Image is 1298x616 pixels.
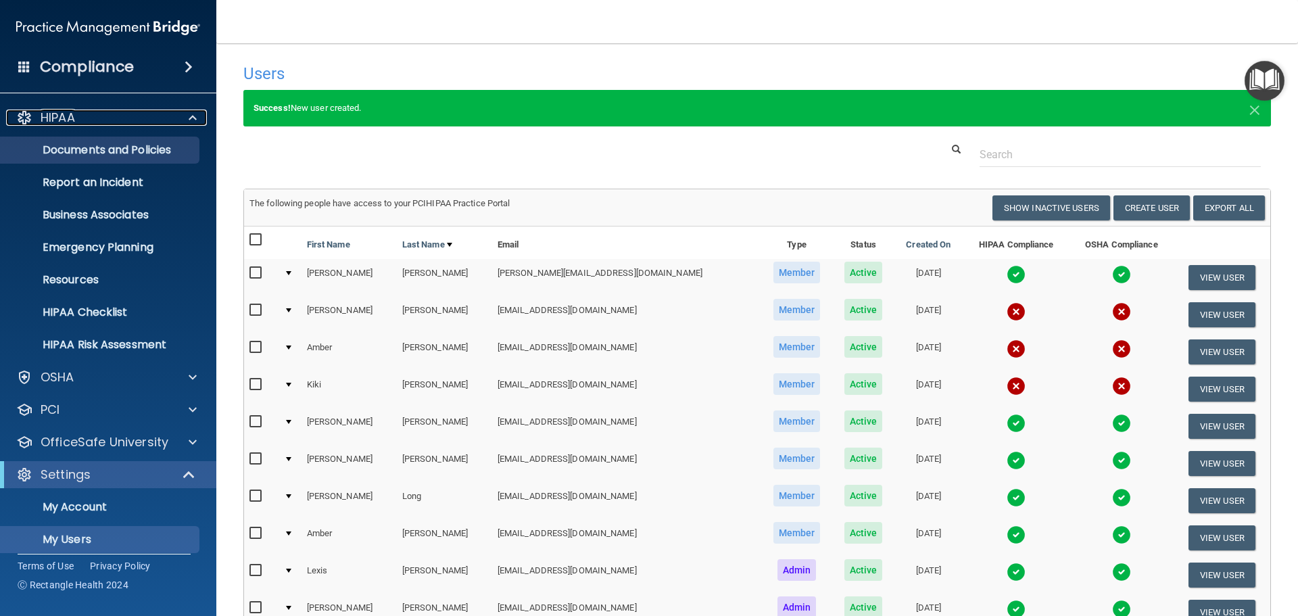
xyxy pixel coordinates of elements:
[307,237,350,253] a: First Name
[492,482,761,519] td: [EMAIL_ADDRESS][DOMAIN_NAME]
[1188,414,1255,439] button: View User
[1112,563,1131,582] img: tick.e7d51cea.svg
[16,14,200,41] img: PMB logo
[18,578,128,592] span: Ⓒ Rectangle Health 2024
[1249,95,1261,122] span: ×
[1113,195,1190,220] button: Create User
[1188,339,1255,364] button: View User
[41,402,59,418] p: PCI
[41,369,74,385] p: OSHA
[1112,377,1131,396] img: cross.ca9f0e7f.svg
[1188,377,1255,402] button: View User
[773,299,821,321] span: Member
[906,237,951,253] a: Created On
[492,519,761,556] td: [EMAIL_ADDRESS][DOMAIN_NAME]
[894,556,963,594] td: [DATE]
[1249,100,1261,116] button: Close
[18,559,74,573] a: Terms of Use
[844,522,883,544] span: Active
[844,410,883,432] span: Active
[844,485,883,506] span: Active
[302,259,397,296] td: [PERSON_NAME]
[1007,377,1026,396] img: cross.ca9f0e7f.svg
[894,296,963,333] td: [DATE]
[397,371,492,408] td: [PERSON_NAME]
[302,333,397,371] td: Amber
[844,373,883,395] span: Active
[243,90,1271,126] div: New user created.
[773,262,821,283] span: Member
[492,333,761,371] td: [EMAIL_ADDRESS][DOMAIN_NAME]
[40,57,134,76] h4: Compliance
[1188,563,1255,588] button: View User
[16,434,197,450] a: OfficeSafe University
[844,299,883,321] span: Active
[397,296,492,333] td: [PERSON_NAME]
[894,519,963,556] td: [DATE]
[963,227,1069,259] th: HIPAA Compliance
[1007,525,1026,544] img: tick.e7d51cea.svg
[1007,265,1026,284] img: tick.e7d51cea.svg
[1069,227,1174,259] th: OSHA Compliance
[9,241,193,254] p: Emergency Planning
[492,408,761,445] td: [EMAIL_ADDRESS][DOMAIN_NAME]
[9,273,193,287] p: Resources
[302,482,397,519] td: [PERSON_NAME]
[302,296,397,333] td: [PERSON_NAME]
[41,110,75,126] p: HIPAA
[9,500,193,514] p: My Account
[16,369,197,385] a: OSHA
[9,306,193,319] p: HIPAA Checklist
[397,445,492,482] td: [PERSON_NAME]
[492,227,761,259] th: Email
[90,559,151,573] a: Privacy Policy
[1007,451,1026,470] img: tick.e7d51cea.svg
[492,296,761,333] td: [EMAIL_ADDRESS][DOMAIN_NAME]
[9,533,193,546] p: My Users
[41,467,91,483] p: Settings
[1007,339,1026,358] img: cross.ca9f0e7f.svg
[1007,302,1026,321] img: cross.ca9f0e7f.svg
[41,434,168,450] p: OfficeSafe University
[249,198,510,208] span: The following people have access to your PCIHIPAA Practice Portal
[302,445,397,482] td: [PERSON_NAME]
[980,142,1261,167] input: Search
[9,143,193,157] p: Documents and Policies
[397,259,492,296] td: [PERSON_NAME]
[492,445,761,482] td: [EMAIL_ADDRESS][DOMAIN_NAME]
[243,65,834,82] h4: Users
[761,227,833,259] th: Type
[302,408,397,445] td: [PERSON_NAME]
[16,402,197,418] a: PCI
[1188,488,1255,513] button: View User
[1112,339,1131,358] img: cross.ca9f0e7f.svg
[16,110,197,126] a: HIPAA
[302,519,397,556] td: Amber
[1112,451,1131,470] img: tick.e7d51cea.svg
[397,556,492,594] td: [PERSON_NAME]
[1188,525,1255,550] button: View User
[1112,302,1131,321] img: cross.ca9f0e7f.svg
[894,371,963,408] td: [DATE]
[894,482,963,519] td: [DATE]
[1112,488,1131,507] img: tick.e7d51cea.svg
[302,556,397,594] td: Lexis
[894,333,963,371] td: [DATE]
[894,408,963,445] td: [DATE]
[9,208,193,222] p: Business Associates
[894,259,963,296] td: [DATE]
[777,559,817,581] span: Admin
[492,371,761,408] td: [EMAIL_ADDRESS][DOMAIN_NAME]
[1245,61,1284,101] button: Open Resource Center
[992,195,1110,220] button: Show Inactive Users
[773,336,821,358] span: Member
[397,333,492,371] td: [PERSON_NAME]
[1188,451,1255,476] button: View User
[9,338,193,352] p: HIPAA Risk Assessment
[1112,414,1131,433] img: tick.e7d51cea.svg
[1188,302,1255,327] button: View User
[1007,563,1026,582] img: tick.e7d51cea.svg
[773,448,821,469] span: Member
[254,103,291,113] strong: Success!
[16,467,196,483] a: Settings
